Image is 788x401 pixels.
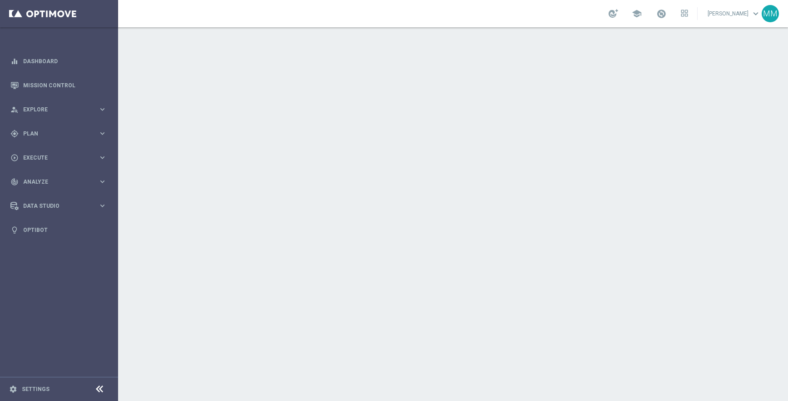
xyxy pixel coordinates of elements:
a: Dashboard [23,49,107,73]
button: play_circle_outline Execute keyboard_arrow_right [10,154,107,161]
i: track_changes [10,178,19,186]
a: Mission Control [23,73,107,97]
i: keyboard_arrow_right [98,177,107,186]
div: Analyze [10,178,98,186]
button: lightbulb Optibot [10,226,107,234]
div: Execute [10,154,98,162]
span: Plan [23,131,98,136]
button: track_changes Analyze keyboard_arrow_right [10,178,107,185]
span: Analyze [23,179,98,185]
span: school [632,9,642,19]
span: keyboard_arrow_down [751,9,761,19]
i: keyboard_arrow_right [98,153,107,162]
button: gps_fixed Plan keyboard_arrow_right [10,130,107,137]
div: Optibot [10,218,107,242]
span: Explore [23,107,98,112]
button: person_search Explore keyboard_arrow_right [10,106,107,113]
i: play_circle_outline [10,154,19,162]
i: keyboard_arrow_right [98,105,107,114]
i: lightbulb [10,226,19,234]
div: MM [762,5,779,22]
button: equalizer Dashboard [10,58,107,65]
span: Data Studio [23,203,98,209]
i: settings [9,385,17,393]
span: Execute [23,155,98,160]
div: Mission Control [10,73,107,97]
button: Data Studio keyboard_arrow_right [10,202,107,210]
button: Mission Control [10,82,107,89]
div: Plan [10,130,98,138]
div: Data Studio [10,202,98,210]
a: Settings [22,386,50,392]
i: gps_fixed [10,130,19,138]
i: keyboard_arrow_right [98,129,107,138]
div: Dashboard [10,49,107,73]
i: keyboard_arrow_right [98,201,107,210]
div: Explore [10,105,98,114]
a: Optibot [23,218,107,242]
i: equalizer [10,57,19,65]
a: [PERSON_NAME]keyboard_arrow_down [707,7,762,20]
i: person_search [10,105,19,114]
